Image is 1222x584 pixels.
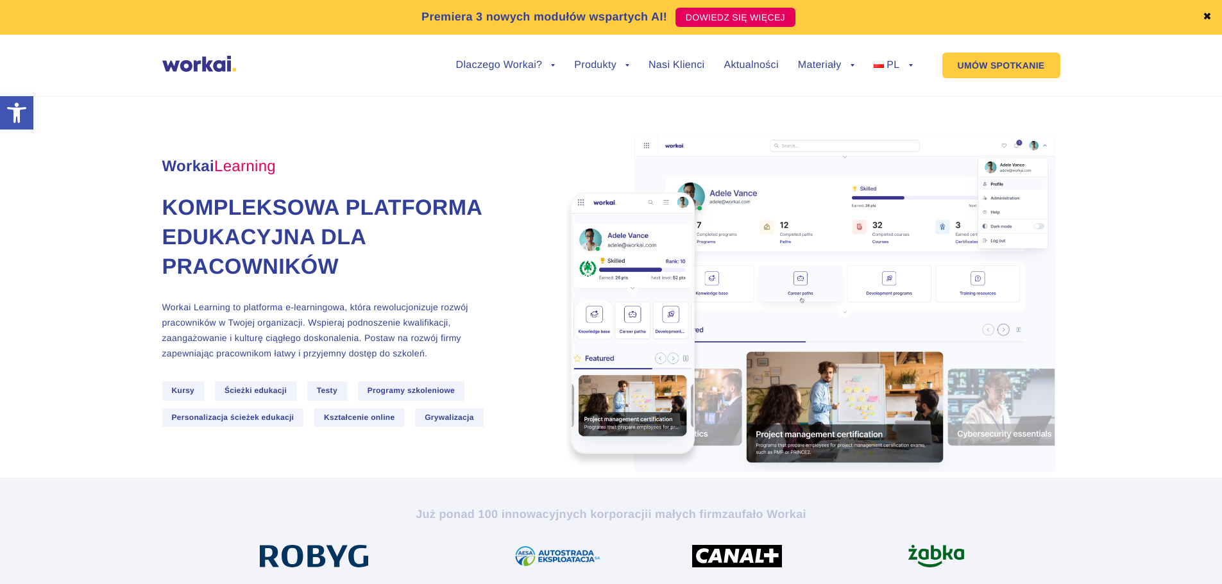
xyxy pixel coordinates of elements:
a: ✖ [1203,12,1212,22]
span: Ścieżki edukacji [215,381,296,400]
a: UMÓW SPOTKANIE [942,53,1060,78]
h2: Już ponad 100 innowacyjnych korporacji zaufało Workai [255,506,967,522]
span: Kursy [162,381,205,400]
i: i małych firm [648,508,722,521]
span: Grywalizacja [415,408,484,427]
p: Workai Learning to platforma e-learningowa, która rewolucjonizuje rozwój pracowników w Twojej org... [162,299,515,361]
a: Aktualności [724,60,778,71]
a: Produkty [574,60,629,71]
span: Kształcenie online [314,408,404,427]
a: DOWIEDZ SIĘ WIĘCEJ [675,8,795,27]
span: Personalizacja ścieżek edukacji [162,408,304,427]
a: Nasi Klienci [649,60,704,71]
h1: Kompleksowa platforma edukacyjna dla pracowników [162,194,515,282]
em: Learning [214,158,276,175]
span: PL [887,60,899,71]
span: Testy [307,381,347,400]
a: Materiały [798,60,854,71]
span: Programy szkoleniowe [358,381,464,400]
p: Premiera 3 nowych modułów wspartych AI! [421,8,667,26]
a: Dlaczego Workai? [456,60,556,71]
span: Workai [162,144,276,174]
